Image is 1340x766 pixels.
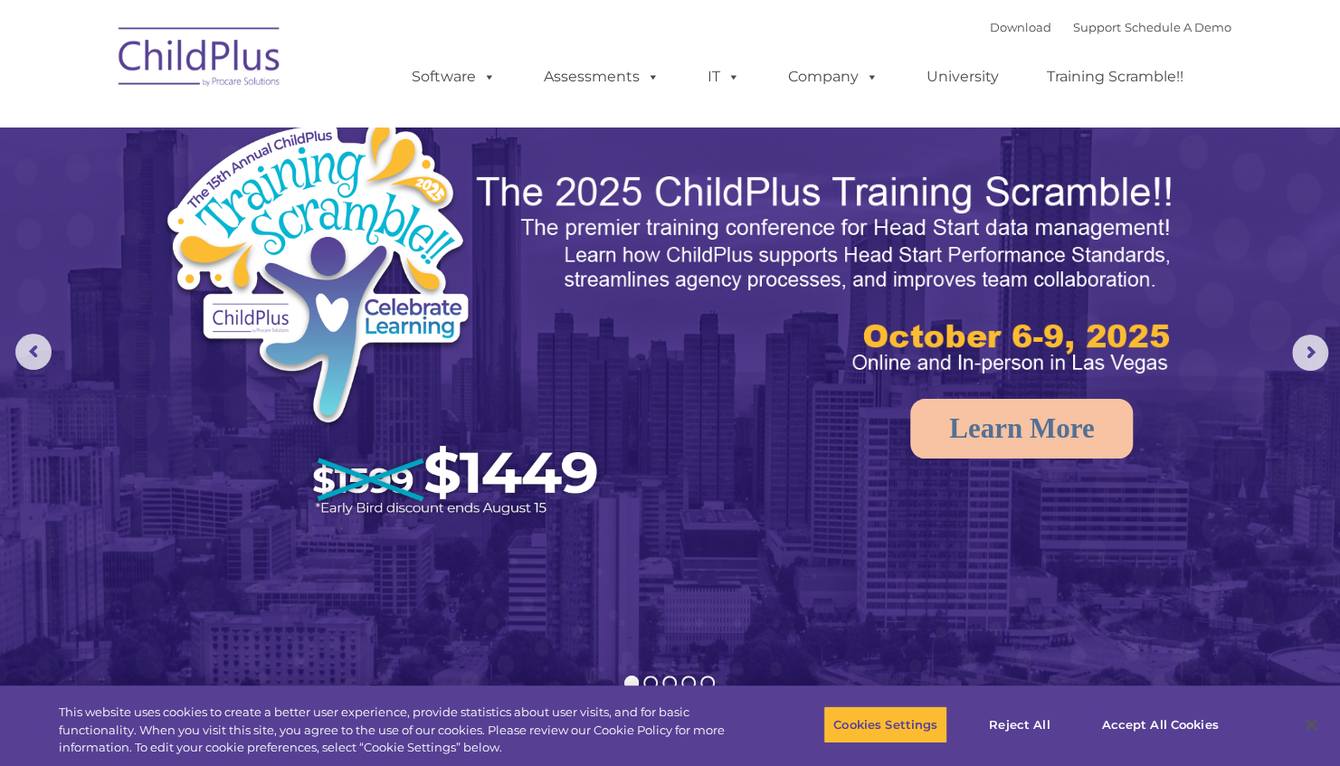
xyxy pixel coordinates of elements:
button: Close [1291,705,1331,744]
a: Schedule A Demo [1125,20,1231,34]
a: Assessments [526,59,678,95]
a: University [908,59,1017,95]
button: Reject All [963,705,1076,743]
a: IT [689,59,758,95]
img: ChildPlus by Procare Solutions [109,14,290,105]
div: This website uses cookies to create a better user experience, provide statistics about user visit... [59,704,737,757]
span: Last name [252,119,307,133]
button: Accept All Cookies [1091,705,1228,743]
a: Company [770,59,897,95]
button: Cookies Settings [823,705,947,743]
a: Download [990,20,1051,34]
a: Learn More [910,399,1133,459]
a: Training Scramble!! [1029,59,1202,95]
a: Software [394,59,514,95]
span: Phone number [252,194,328,207]
a: Support [1073,20,1121,34]
font: | [990,20,1231,34]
